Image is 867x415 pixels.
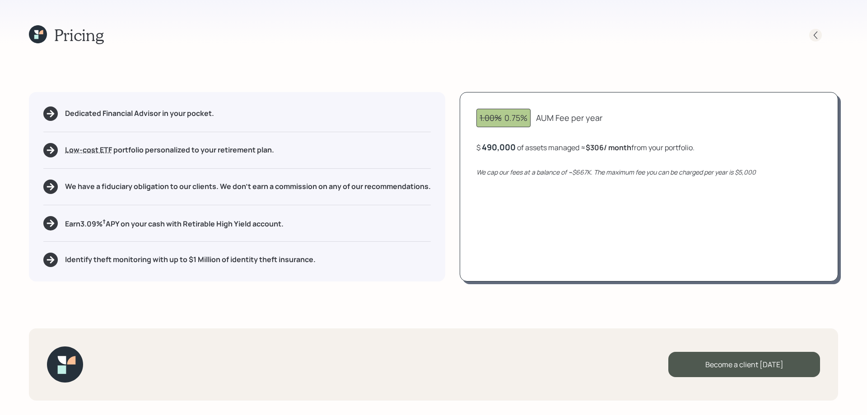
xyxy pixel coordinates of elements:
[65,255,316,264] h5: Identify theft monitoring with up to $1 Million of identity theft insurance.
[480,112,527,124] div: 0.75%
[480,112,502,123] span: 1.00%
[103,217,106,226] sup: †
[65,109,214,118] h5: Dedicated Financial Advisor in your pocket.
[536,112,602,124] div: AUM Fee per year
[65,182,431,191] h5: We have a fiduciary obligation to our clients. We don't earn a commission on any of our recommend...
[94,338,209,406] iframe: Customer reviews powered by Trustpilot
[65,217,284,229] h5: Earn 3.09 % APY on your cash with Retirable High Yield account.
[586,143,631,152] b: $306 / month
[65,145,112,155] span: Low-cost ETF
[54,25,104,45] h1: Pricing
[668,352,820,377] div: Become a client [DATE]
[476,168,756,176] i: We cap our fees at a balance of ~$667K. The maximum fee you can be charged per year is $5,000
[476,142,695,153] div: $ of assets managed ≈ from your portfolio .
[482,142,516,152] div: 490,000
[65,146,274,154] h5: portfolio personalized to your retirement plan.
